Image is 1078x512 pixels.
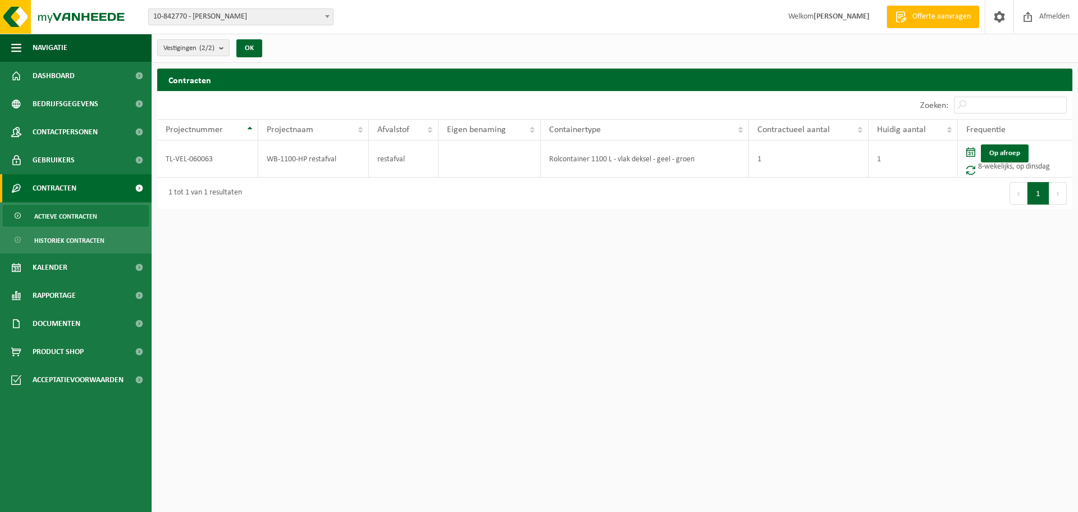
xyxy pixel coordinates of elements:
button: Previous [1010,182,1027,205]
span: Navigatie [33,34,67,62]
td: 8-wekelijks, op dinsdag [958,141,1072,178]
td: Rolcontainer 1100 L - vlak deksel - geel - groen [541,141,749,178]
span: Offerte aanvragen [910,11,974,22]
span: Huidig aantal [877,125,926,134]
button: OK [236,39,262,57]
span: Actieve contracten [34,206,97,227]
a: Historiek contracten [3,229,149,251]
count: (2/2) [199,44,214,52]
span: Rapportage [33,282,76,310]
span: Containertype [549,125,601,134]
span: 10-842770 - PLANTEFEVER KRISTOF - MOORSLEDE [148,8,334,25]
span: Documenten [33,310,80,338]
span: Acceptatievoorwaarden [33,366,124,394]
div: 1 tot 1 van 1 resultaten [163,183,242,203]
span: Frequentie [966,125,1006,134]
span: Gebruikers [33,146,75,174]
span: Kalender [33,253,67,282]
span: Contracten [33,174,76,202]
span: Contractueel aantal [757,125,830,134]
span: 10-842770 - PLANTEFEVER KRISTOF - MOORSLEDE [149,9,333,25]
td: 1 [749,141,868,178]
span: Vestigingen [163,40,214,57]
h2: Contracten [157,69,1072,90]
a: Actieve contracten [3,205,149,226]
td: TL-VEL-060063 [157,141,258,178]
span: Dashboard [33,62,75,90]
span: Bedrijfsgegevens [33,90,98,118]
span: Eigen benaming [447,125,506,134]
span: Contactpersonen [33,118,98,146]
td: 1 [869,141,958,178]
a: Offerte aanvragen [887,6,979,28]
strong: [PERSON_NAME] [814,12,870,21]
button: 1 [1027,182,1049,205]
button: Next [1049,182,1067,205]
td: WB-1100-HP restafval [258,141,369,178]
span: Projectnummer [166,125,223,134]
a: Op afroep [981,144,1029,162]
td: restafval [369,141,438,178]
span: Projectnaam [267,125,313,134]
label: Zoeken: [920,101,948,110]
span: Product Shop [33,338,84,366]
span: Afvalstof [377,125,409,134]
span: Historiek contracten [34,230,104,251]
button: Vestigingen(2/2) [157,39,230,56]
